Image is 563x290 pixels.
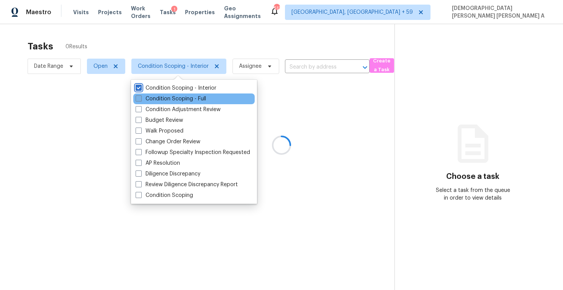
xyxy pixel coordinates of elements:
[136,170,200,178] label: Diligence Discrepancy
[136,149,250,156] label: Followup Specialty Inspection Requested
[136,84,216,92] label: Condition Scoping - Interior
[136,159,180,167] label: AP Resolution
[136,192,193,199] label: Condition Scoping
[136,181,238,188] label: Review Diligence Discrepancy Report
[136,95,206,103] label: Condition Scoping - Full
[171,6,177,13] div: 1
[136,106,221,113] label: Condition Adjustment Review
[136,138,200,146] label: Change Order Review
[136,127,183,135] label: Walk Proposed
[136,116,183,124] label: Budget Review
[274,5,279,12] div: 513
